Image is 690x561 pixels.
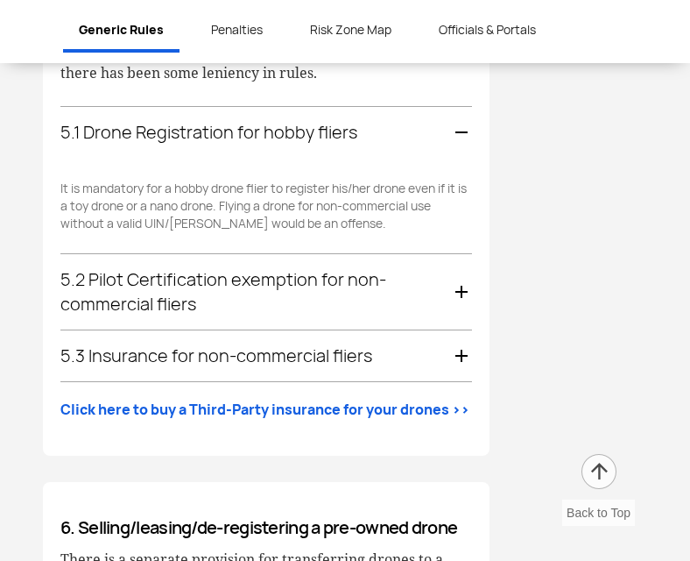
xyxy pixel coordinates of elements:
[60,517,472,538] h4: 6. Selling/leasing/de-registering a pre-owned drone
[60,330,472,381] div: 5.3 Insurance for non-commercial fliers
[580,452,618,491] img: ic_arrow-up.png
[562,500,635,526] div: Back to Top
[195,11,278,49] a: Penalties
[60,107,472,158] div: 5.1 Drone Registration for hobby fliers
[423,11,552,49] a: Officials & Portals
[60,400,469,421] a: Click here to buy a Third-Party insurance for your drones >>
[60,180,472,232] p: It is mandatory for a hobby drone flier to register his/her drone even if it is a toy drone or a ...
[63,11,180,53] a: Generic Rules
[60,254,472,330] div: 5.2 Pilot Certification exemption for non-commercial fliers
[294,11,407,49] a: Risk Zone Map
